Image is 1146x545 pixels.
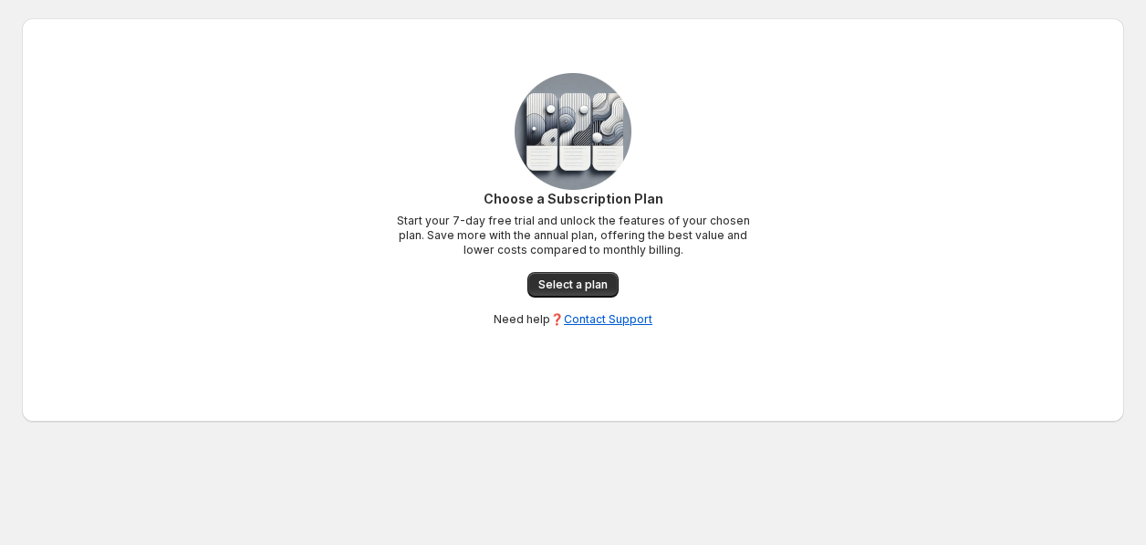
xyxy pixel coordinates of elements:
p: Need help❓ [494,312,652,327]
span: Select a plan [538,278,608,292]
iframe: Tidio Chat [1052,427,1138,513]
a: Contact Support [564,312,652,326]
a: Select a plan [527,272,619,298]
p: Choose a Subscription Plan [391,190,755,208]
p: Start your 7-day free trial and unlock the features of your chosen plan. Save more with the annua... [391,214,755,257]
